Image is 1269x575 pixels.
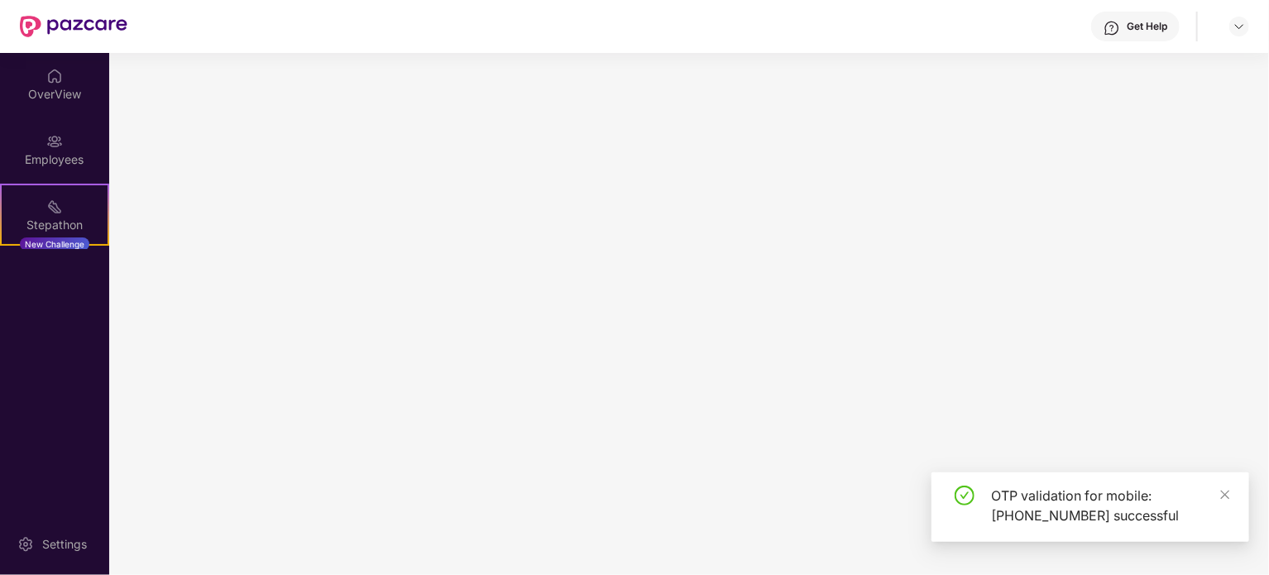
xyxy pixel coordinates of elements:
[46,133,63,150] img: svg+xml;base64,PHN2ZyBpZD0iRW1wbG95ZWVzIiB4bWxucz0iaHR0cDovL3d3dy53My5vcmcvMjAwMC9zdmciIHdpZHRoPS...
[46,199,63,215] img: svg+xml;base64,PHN2ZyB4bWxucz0iaHR0cDovL3d3dy53My5vcmcvMjAwMC9zdmciIHdpZHRoPSIyMSIgaGVpZ2h0PSIyMC...
[991,486,1229,525] div: OTP validation for mobile: [PHONE_NUMBER] successful
[37,536,92,553] div: Settings
[20,237,89,251] div: New Challenge
[1219,489,1231,501] span: close
[17,536,34,553] img: svg+xml;base64,PHN2ZyBpZD0iU2V0dGluZy0yMHgyMCIgeG1sbnM9Imh0dHA6Ly93d3cudzMub3JnLzIwMDAvc3ZnIiB3aW...
[955,486,974,506] span: check-circle
[20,16,127,37] img: New Pazcare Logo
[1104,20,1120,36] img: svg+xml;base64,PHN2ZyBpZD0iSGVscC0zMngzMiIgeG1sbnM9Imh0dHA6Ly93d3cudzMub3JnLzIwMDAvc3ZnIiB3aWR0aD...
[1233,20,1246,33] img: svg+xml;base64,PHN2ZyBpZD0iRHJvcGRvd24tMzJ4MzIiIHhtbG5zPSJodHRwOi8vd3d3LnczLm9yZy8yMDAwL3N2ZyIgd2...
[46,68,63,84] img: svg+xml;base64,PHN2ZyBpZD0iSG9tZSIgeG1sbnM9Imh0dHA6Ly93d3cudzMub3JnLzIwMDAvc3ZnIiB3aWR0aD0iMjAiIG...
[1127,20,1167,33] div: Get Help
[2,217,108,233] div: Stepathon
